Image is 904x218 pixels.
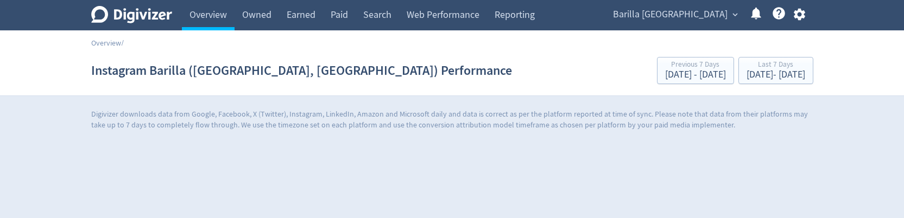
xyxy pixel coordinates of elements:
[657,57,734,84] button: Previous 7 Days[DATE] - [DATE]
[91,53,512,88] h1: Instagram Barilla ([GEOGRAPHIC_DATA], [GEOGRAPHIC_DATA]) Performance
[730,10,740,20] span: expand_more
[91,109,813,130] p: Digivizer downloads data from Google, Facebook, X (Twitter), Instagram, LinkedIn, Amazon and Micr...
[609,6,741,23] button: Barilla [GEOGRAPHIC_DATA]
[665,70,726,80] div: [DATE] - [DATE]
[738,57,813,84] button: Last 7 Days[DATE]- [DATE]
[747,70,805,80] div: [DATE] - [DATE]
[747,61,805,70] div: Last 7 Days
[613,6,728,23] span: Barilla [GEOGRAPHIC_DATA]
[665,61,726,70] div: Previous 7 Days
[121,38,124,48] span: /
[91,38,121,48] a: Overview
